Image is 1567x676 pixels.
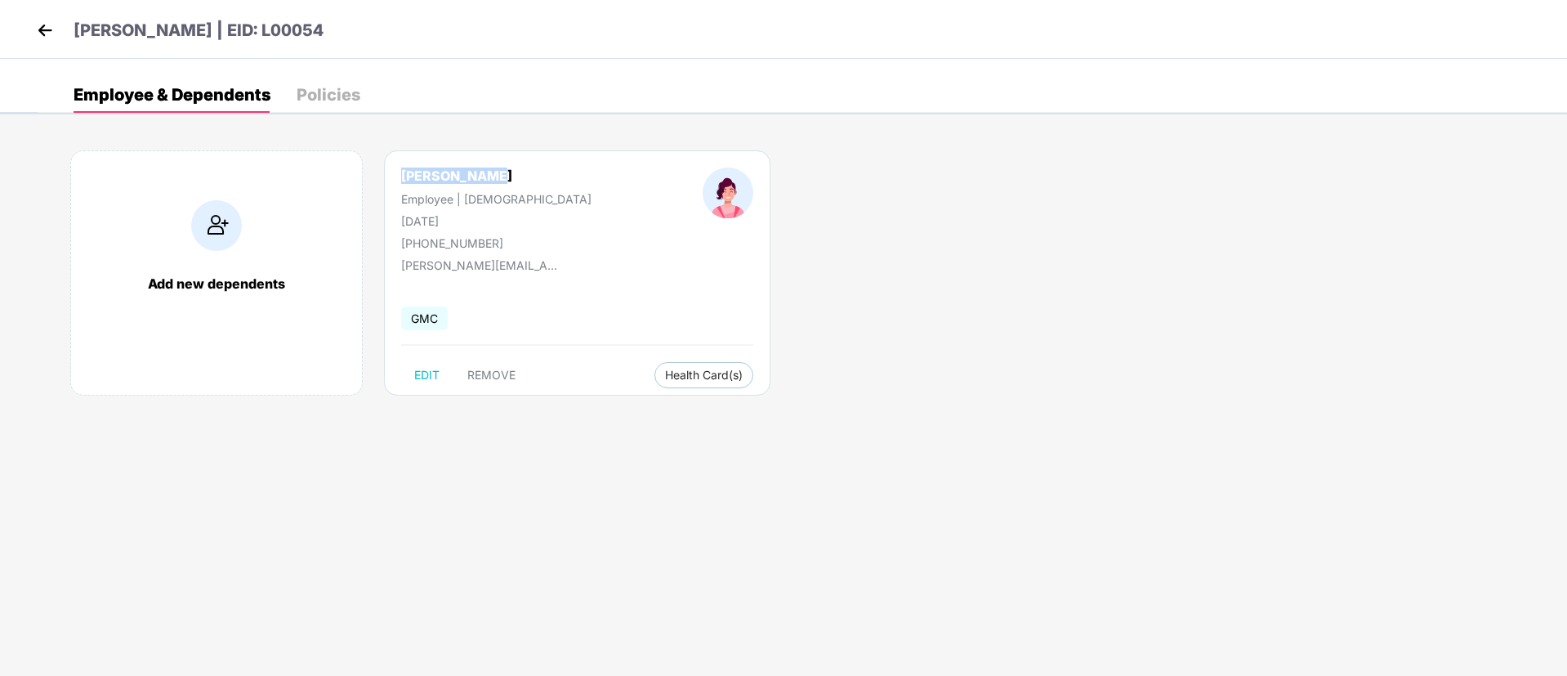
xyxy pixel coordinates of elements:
[401,168,592,184] div: [PERSON_NAME]
[665,371,743,379] span: Health Card(s)
[401,362,453,388] button: EDIT
[414,369,440,382] span: EDIT
[401,307,448,330] span: GMC
[33,18,57,43] img: back
[454,362,529,388] button: REMOVE
[74,18,324,43] p: [PERSON_NAME] | EID: L00054
[191,200,242,251] img: addIcon
[401,258,565,272] div: [PERSON_NAME][EMAIL_ADDRESS][DOMAIN_NAME]
[74,87,270,103] div: Employee & Dependents
[401,236,592,250] div: [PHONE_NUMBER]
[401,214,592,228] div: [DATE]
[87,275,346,292] div: Add new dependents
[654,362,753,388] button: Health Card(s)
[297,87,360,103] div: Policies
[401,192,592,206] div: Employee | [DEMOGRAPHIC_DATA]
[467,369,516,382] span: REMOVE
[703,168,753,218] img: profileImage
